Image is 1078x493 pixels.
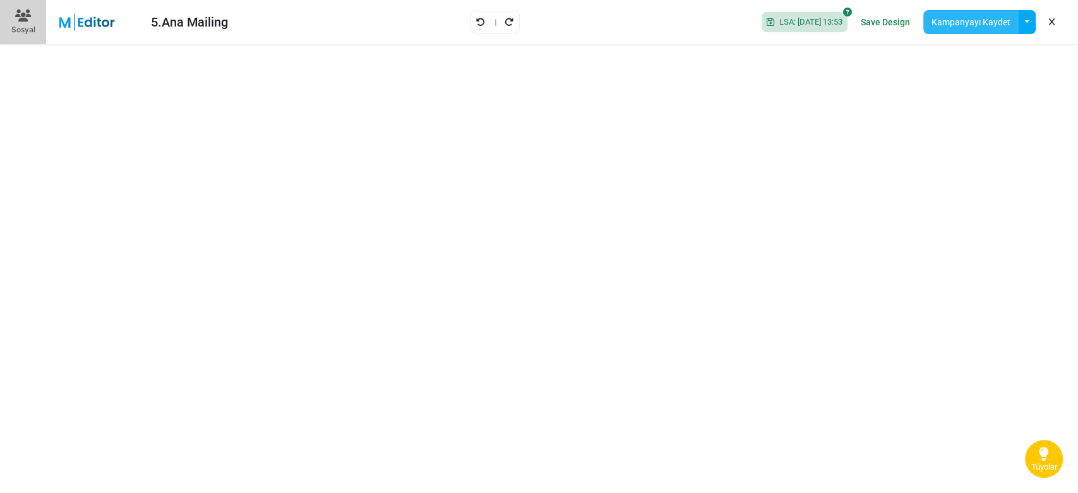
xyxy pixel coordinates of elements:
[843,8,852,16] i: SoftSave® is off
[858,11,913,33] a: Save Design
[774,17,842,27] span: LSA: [DATE] 13:53
[504,14,514,30] a: Yeniden Uygula
[476,14,486,30] a: Geri Al
[151,13,228,32] div: 5.Ana Mailing
[1031,462,1057,472] span: Tüyolar
[923,10,1019,34] button: Kampanyayı Kaydet
[11,24,35,35] div: Sosyal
